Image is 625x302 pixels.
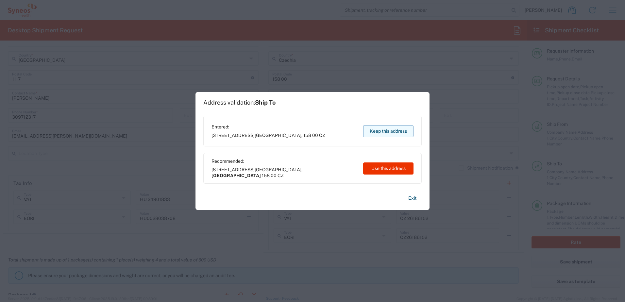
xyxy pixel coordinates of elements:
[363,162,414,175] button: Use this address
[211,124,325,130] span: Entered:
[319,133,325,138] span: CZ
[403,193,422,204] button: Exit
[203,99,276,106] h1: Address validation:
[255,99,276,106] span: Ship To
[211,167,357,178] span: [STREET_ADDRESS] ,
[303,133,318,138] span: 158 00
[262,173,277,178] span: 158 00
[211,132,325,138] span: [STREET_ADDRESS] ,
[363,125,414,137] button: Keep this address
[255,167,301,172] span: [GEOGRAPHIC_DATA]
[211,173,261,178] span: [GEOGRAPHIC_DATA]
[255,133,301,138] span: [GEOGRAPHIC_DATA]
[278,173,284,178] span: CZ
[211,158,357,164] span: Recommended:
